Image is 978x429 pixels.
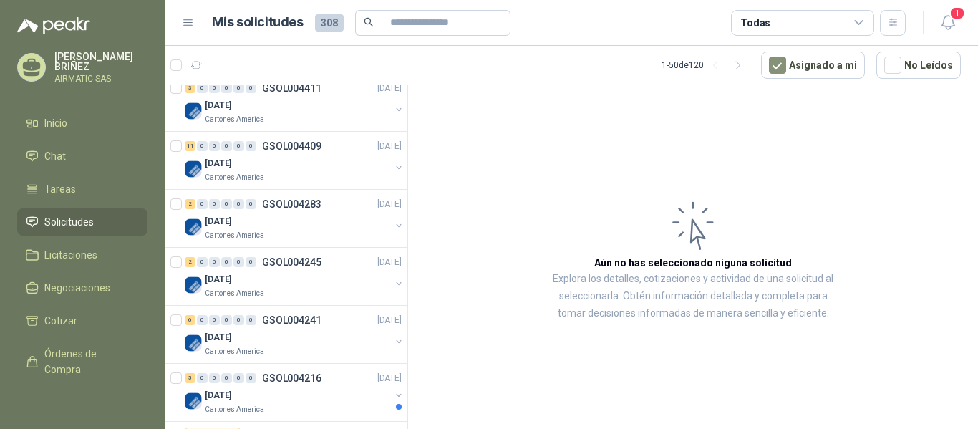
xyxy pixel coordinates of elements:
a: 6 0 0 0 0 0 GSOL004241[DATE] Company Logo[DATE]Cartones America [185,312,405,357]
div: 0 [221,199,232,209]
div: 0 [209,199,220,209]
span: search [364,17,374,27]
p: AIRMATIC SAS [54,74,147,83]
span: Inicio [44,115,67,131]
div: 0 [233,83,244,93]
div: 0 [221,373,232,383]
h3: Aún no has seleccionado niguna solicitud [594,255,792,271]
p: Cartones America [205,114,264,125]
div: 0 [209,141,220,151]
div: 0 [209,257,220,267]
p: GSOL004216 [262,373,321,383]
span: 1 [949,6,965,20]
span: Licitaciones [44,247,97,263]
img: Company Logo [185,334,202,352]
span: Órdenes de Compra [44,346,134,377]
p: GSOL004409 [262,141,321,151]
span: Cotizar [44,313,77,329]
p: GSOL004241 [262,315,321,325]
div: 0 [233,373,244,383]
a: Inicio [17,110,147,137]
span: Tareas [44,181,76,197]
p: Cartones America [205,230,264,241]
p: Cartones America [205,404,264,415]
div: 0 [209,83,220,93]
p: [DATE] [205,273,231,286]
p: [DATE] [377,372,402,385]
div: 0 [221,257,232,267]
span: 308 [315,14,344,32]
div: 0 [197,83,208,93]
p: Cartones America [205,288,264,299]
button: No Leídos [876,52,961,79]
a: 2 0 0 0 0 0 GSOL004283[DATE] Company Logo[DATE]Cartones America [185,196,405,241]
p: GSOL004283 [262,199,321,209]
div: 5 [185,373,195,383]
div: 2 [185,257,195,267]
p: [DATE] [205,215,231,228]
div: 0 [246,373,256,383]
div: 0 [197,315,208,325]
div: 0 [246,315,256,325]
p: [DATE] [377,314,402,327]
div: 3 [185,83,195,93]
a: Negociaciones [17,274,147,302]
div: 2 [185,199,195,209]
a: Tareas [17,175,147,203]
p: [DATE] [377,82,402,95]
h1: Mis solicitudes [212,12,304,33]
a: 11 0 0 0 0 0 GSOL004409[DATE] Company Logo[DATE]Cartones America [185,138,405,183]
div: 0 [221,315,232,325]
div: 0 [197,199,208,209]
div: Todas [740,15,770,31]
div: 0 [233,257,244,267]
a: Cotizar [17,307,147,334]
a: 3 0 0 0 0 0 GSOL004411[DATE] Company Logo[DATE]Cartones America [185,79,405,125]
div: 0 [197,373,208,383]
div: 6 [185,315,195,325]
button: Asignado a mi [761,52,865,79]
a: Remisiones [17,389,147,416]
p: Cartones America [205,172,264,183]
img: Company Logo [185,276,202,294]
div: 0 [233,315,244,325]
span: Chat [44,148,66,164]
a: 2 0 0 0 0 0 GSOL004245[DATE] Company Logo[DATE]Cartones America [185,254,405,299]
div: 0 [233,141,244,151]
span: Solicitudes [44,214,94,230]
p: GSOL004245 [262,257,321,267]
a: 5 0 0 0 0 0 GSOL004216[DATE] Company Logo[DATE]Cartones America [185,370,405,415]
div: 0 [246,83,256,93]
div: 0 [246,141,256,151]
span: Negociaciones [44,280,110,296]
p: [PERSON_NAME] BRIÑEZ [54,52,147,72]
p: [DATE] [205,99,231,112]
img: Company Logo [185,218,202,236]
img: Logo peakr [17,17,90,34]
a: Licitaciones [17,241,147,269]
div: 0 [246,257,256,267]
p: Cartones America [205,346,264,357]
div: 1 - 50 de 120 [662,54,750,77]
div: 0 [197,257,208,267]
p: [DATE] [377,256,402,269]
p: Explora los detalles, cotizaciones y actividad de una solicitud al seleccionarla. Obtén informaci... [551,271,835,322]
a: Solicitudes [17,208,147,236]
p: [DATE] [377,198,402,211]
p: [DATE] [205,389,231,403]
div: 11 [185,141,195,151]
div: 0 [197,141,208,151]
p: [DATE] [205,331,231,344]
img: Company Logo [185,102,202,120]
p: [DATE] [205,157,231,170]
div: 0 [209,373,220,383]
div: 0 [221,141,232,151]
img: Company Logo [185,160,202,178]
div: 0 [209,315,220,325]
button: 1 [935,10,961,36]
div: 0 [221,83,232,93]
a: Órdenes de Compra [17,340,147,383]
div: 0 [233,199,244,209]
p: GSOL004411 [262,83,321,93]
div: 0 [246,199,256,209]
